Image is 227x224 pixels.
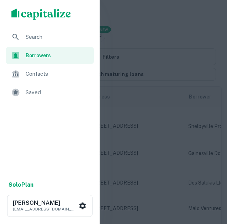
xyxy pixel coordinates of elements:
a: Borrowers [6,47,94,64]
a: Saved [6,84,94,101]
span: Contacts [26,70,90,78]
span: Borrowers [26,52,90,59]
a: SoloPlan [9,181,33,189]
span: Search [26,33,90,41]
button: [PERSON_NAME][EMAIL_ADDRESS][DOMAIN_NAME] [7,195,93,217]
img: capitalize-logo.png [11,9,71,20]
span: Saved [26,88,90,97]
h6: [PERSON_NAME] [13,200,77,206]
strong: Solo Plan [9,181,33,188]
p: [EMAIL_ADDRESS][DOMAIN_NAME] [13,206,77,212]
a: Contacts [6,65,94,82]
a: Search [6,28,94,46]
iframe: Chat Widget [191,167,227,201]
